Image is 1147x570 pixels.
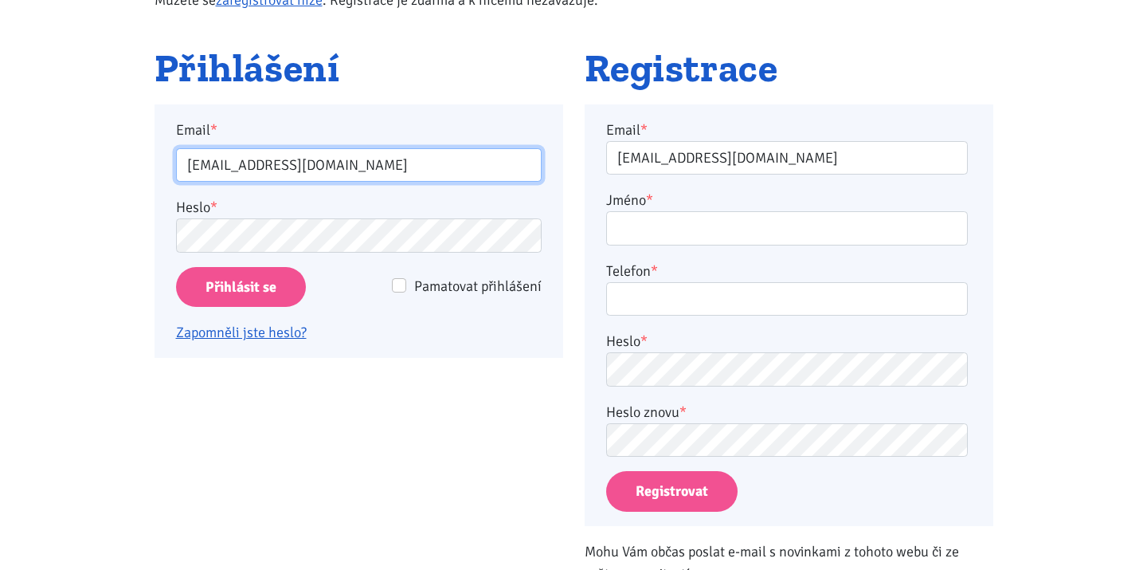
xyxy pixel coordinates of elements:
[651,262,658,280] abbr: required
[646,191,653,209] abbr: required
[640,121,648,139] abbr: required
[606,260,658,282] label: Telefon
[176,267,306,308] input: Přihlásit se
[165,119,552,141] label: Email
[606,471,738,512] button: Registrovat
[176,196,217,218] label: Heslo
[679,403,687,421] abbr: required
[414,277,542,295] span: Pamatovat přihlášení
[606,189,653,211] label: Jméno
[640,332,648,350] abbr: required
[155,47,563,90] h2: Přihlášení
[606,119,648,141] label: Email
[585,47,993,90] h2: Registrace
[606,330,648,352] label: Heslo
[606,401,687,423] label: Heslo znovu
[176,324,307,341] a: Zapomněli jste heslo?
